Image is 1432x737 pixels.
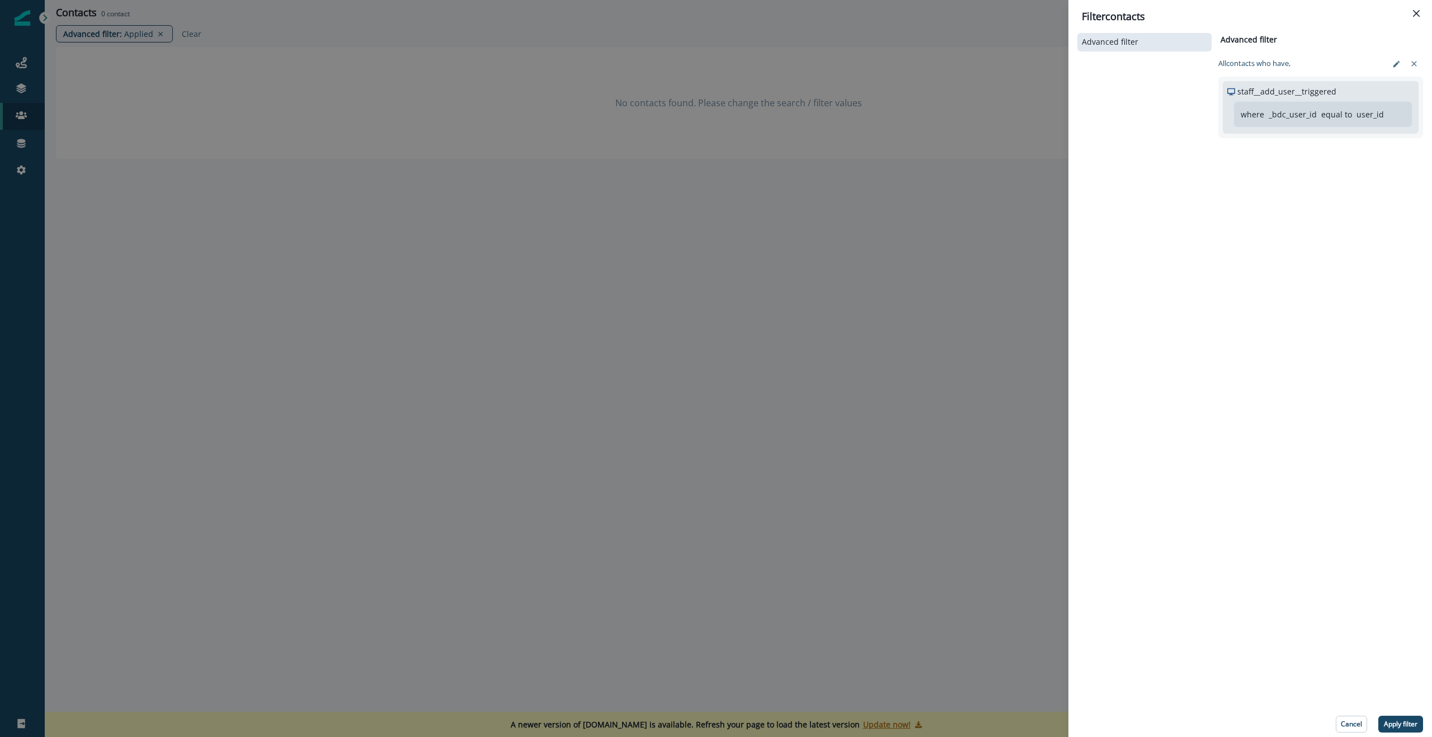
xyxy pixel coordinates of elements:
[1341,720,1362,728] p: Cancel
[1218,58,1290,69] p: All contact s who have,
[1241,108,1264,120] p: where
[1082,37,1207,47] button: Advanced filter
[1082,37,1138,47] p: Advanced filter
[1407,4,1425,22] button: Close
[1321,108,1352,120] p: equal to
[1387,55,1405,72] button: edit-filter
[1356,108,1384,120] p: user_id
[1082,9,1145,24] p: Filter contacts
[1336,716,1367,733] button: Cancel
[1405,55,1423,72] button: clear-filter
[1218,35,1277,45] h2: Advanced filter
[1384,720,1417,728] p: Apply filter
[1378,716,1423,733] button: Apply filter
[1269,108,1317,120] p: _bdc_user_id
[1237,86,1336,97] p: staff__add_user__triggered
